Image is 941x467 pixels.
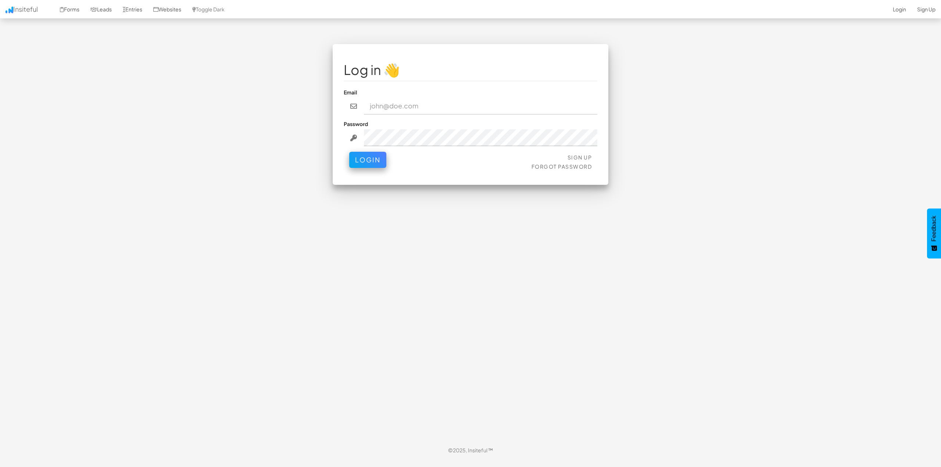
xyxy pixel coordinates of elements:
[6,7,13,13] img: icon.png
[344,120,368,127] label: Password
[344,62,597,77] h1: Log in 👋
[364,98,598,115] input: john@doe.com
[931,216,937,241] span: Feedback
[532,163,592,170] a: Forgot Password
[927,208,941,258] button: Feedback - Show survey
[349,152,386,168] button: Login
[344,89,357,96] label: Email
[568,154,592,161] a: Sign Up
